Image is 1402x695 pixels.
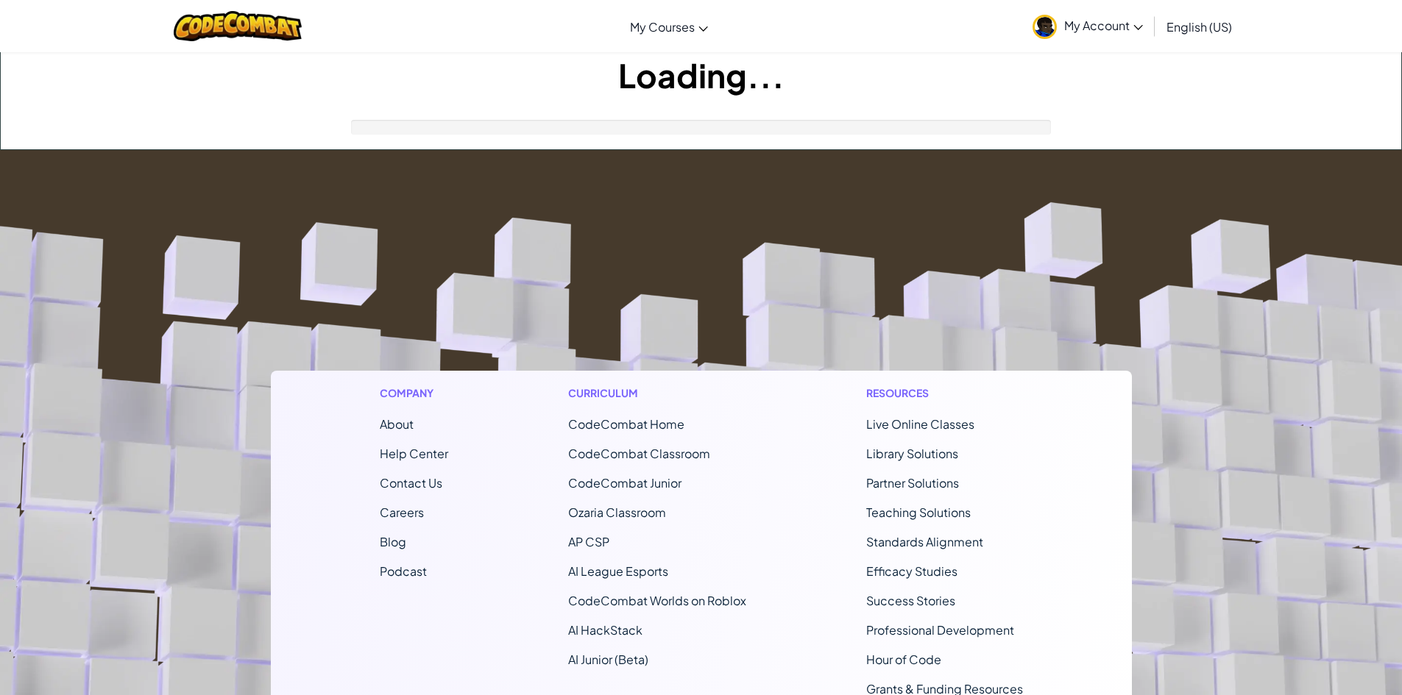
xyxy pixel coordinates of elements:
a: CodeCombat Worlds on Roblox [568,593,746,608]
a: Ozaria Classroom [568,505,666,520]
h1: Curriculum [568,385,746,401]
span: CodeCombat Home [568,416,684,432]
a: Standards Alignment [866,534,983,549]
span: My Account [1064,18,1143,33]
a: Success Stories [866,593,955,608]
a: Efficacy Studies [866,563,957,579]
a: Hour of Code [866,652,941,667]
a: Live Online Classes [866,416,974,432]
a: About [380,416,414,432]
a: Careers [380,505,424,520]
a: Library Solutions [866,446,958,461]
h1: Company [380,385,448,401]
a: AI Junior (Beta) [568,652,648,667]
h1: Loading... [1,52,1401,98]
a: My Courses [623,7,715,46]
img: avatar [1033,15,1057,39]
a: Help Center [380,446,448,461]
img: CodeCombat logo [174,11,302,41]
a: AI HackStack [568,622,642,638]
a: English (US) [1159,7,1239,46]
a: AI League Esports [568,563,668,579]
a: Blog [380,534,406,549]
a: CodeCombat Junior [568,475,681,491]
a: AP CSP [568,534,609,549]
a: Teaching Solutions [866,505,971,520]
h1: Resources [866,385,1023,401]
a: CodeCombat Classroom [568,446,710,461]
span: Contact Us [380,475,442,491]
span: My Courses [630,19,695,35]
a: Partner Solutions [866,475,959,491]
a: Podcast [380,563,427,579]
a: My Account [1025,3,1150,49]
a: Professional Development [866,622,1014,638]
span: English (US) [1166,19,1232,35]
